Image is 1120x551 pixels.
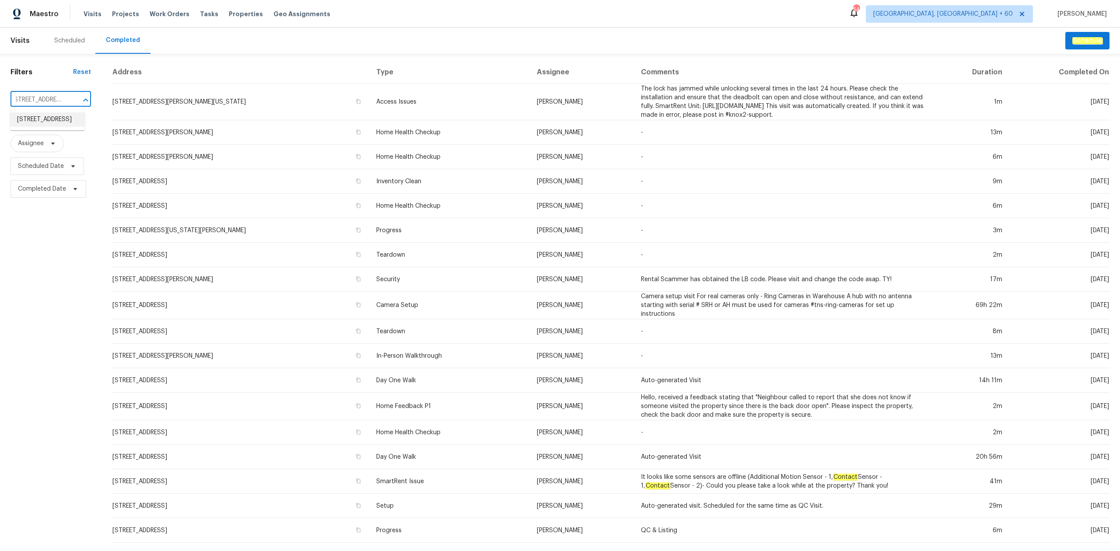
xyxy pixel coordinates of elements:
[112,169,370,194] td: [STREET_ADDRESS]
[369,84,530,120] td: Access Issues
[1009,292,1109,319] td: [DATE]
[873,10,1013,18] span: [GEOGRAPHIC_DATA], [GEOGRAPHIC_DATA] + 60
[634,420,933,445] td: -
[1009,344,1109,368] td: [DATE]
[354,275,362,283] button: Copy Address
[1009,194,1109,218] td: [DATE]
[634,267,933,292] td: Rental Scammer has obtained the LB code. Please visit and change the code asap. TY!
[112,145,370,169] td: [STREET_ADDRESS][PERSON_NAME]
[530,393,633,420] td: [PERSON_NAME]
[634,319,933,344] td: -
[10,68,73,77] h1: Filters
[112,61,370,84] th: Address
[1009,243,1109,267] td: [DATE]
[354,202,362,209] button: Copy Address
[933,61,1010,84] th: Duration
[369,61,530,84] th: Type
[369,292,530,319] td: Camera Setup
[112,10,139,18] span: Projects
[933,194,1010,218] td: 6m
[354,301,362,309] button: Copy Address
[112,445,370,469] td: [STREET_ADDRESS]
[10,112,85,127] li: [STREET_ADDRESS]
[18,139,44,148] span: Assignee
[112,319,370,344] td: [STREET_ADDRESS]
[1009,169,1109,194] td: [DATE]
[112,469,370,494] td: [STREET_ADDRESS]
[112,292,370,319] td: [STREET_ADDRESS]
[354,502,362,509] button: Copy Address
[369,368,530,393] td: Day One Walk
[933,494,1010,518] td: 29m
[530,445,633,469] td: [PERSON_NAME]
[1009,469,1109,494] td: [DATE]
[1009,518,1109,543] td: [DATE]
[634,120,933,145] td: -
[530,169,633,194] td: [PERSON_NAME]
[354,526,362,534] button: Copy Address
[634,61,933,84] th: Comments
[354,153,362,160] button: Copy Address
[933,243,1010,267] td: 2m
[933,469,1010,494] td: 41m
[634,169,933,194] td: -
[1009,84,1109,120] td: [DATE]
[1009,420,1109,445] td: [DATE]
[933,420,1010,445] td: 2m
[634,84,933,120] td: The lock has jammed while unlocking several times in the last 24 hours. Please check the installa...
[634,344,933,368] td: -
[530,469,633,494] td: [PERSON_NAME]
[369,494,530,518] td: Setup
[933,267,1010,292] td: 17m
[354,327,362,335] button: Copy Address
[112,218,370,243] td: [STREET_ADDRESS][US_STATE][PERSON_NAME]
[933,368,1010,393] td: 14h 11m
[84,10,101,18] span: Visits
[112,344,370,368] td: [STREET_ADDRESS][PERSON_NAME]
[933,518,1010,543] td: 6m
[150,10,189,18] span: Work Orders
[200,11,218,17] span: Tasks
[112,120,370,145] td: [STREET_ADDRESS][PERSON_NAME]
[112,494,370,518] td: [STREET_ADDRESS]
[112,368,370,393] td: [STREET_ADDRESS]
[530,61,633,84] th: Assignee
[634,393,933,420] td: Hello, received a feedback stating that "Neighbour called to report that she does not know if som...
[933,445,1010,469] td: 20h 56m
[1009,393,1109,420] td: [DATE]
[369,194,530,218] td: Home Health Checkup
[933,84,1010,120] td: 1m
[634,292,933,319] td: Camera setup visit For real cameras only - Ring Cameras in Warehouse A hub with no antenna starti...
[634,218,933,243] td: -
[354,477,362,485] button: Copy Address
[369,267,530,292] td: Security
[354,376,362,384] button: Copy Address
[530,84,633,120] td: [PERSON_NAME]
[354,98,362,105] button: Copy Address
[112,267,370,292] td: [STREET_ADDRESS][PERSON_NAME]
[1072,37,1102,44] em: Schedule
[369,120,530,145] td: Home Health Checkup
[354,428,362,436] button: Copy Address
[933,292,1010,319] td: 69h 22m
[1009,368,1109,393] td: [DATE]
[1009,267,1109,292] td: [DATE]
[1009,218,1109,243] td: [DATE]
[369,393,530,420] td: Home Feedback P1
[273,10,330,18] span: Geo Assignments
[530,518,633,543] td: [PERSON_NAME]
[933,344,1010,368] td: 13m
[634,145,933,169] td: -
[369,145,530,169] td: Home Health Checkup
[530,194,633,218] td: [PERSON_NAME]
[18,185,66,193] span: Completed Date
[112,84,370,120] td: [STREET_ADDRESS][PERSON_NAME][US_STATE]
[354,128,362,136] button: Copy Address
[1009,61,1109,84] th: Completed On
[369,469,530,494] td: SmartRent Issue
[30,10,59,18] span: Maestro
[112,194,370,218] td: [STREET_ADDRESS]
[634,194,933,218] td: -
[354,453,362,460] button: Copy Address
[112,420,370,445] td: [STREET_ADDRESS]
